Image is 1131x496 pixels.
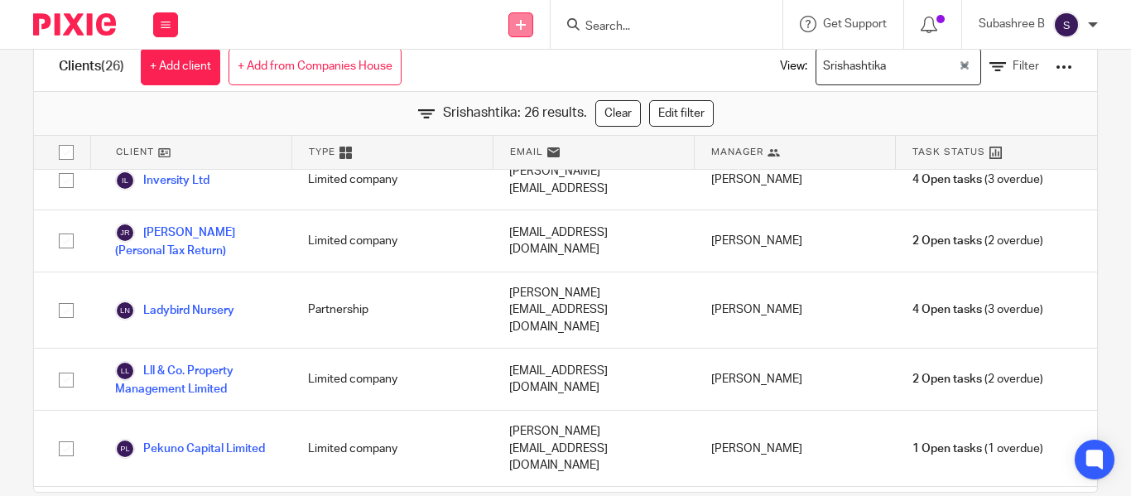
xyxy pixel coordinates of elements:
a: Pekuno Capital Limited [115,439,265,459]
div: Partnership [291,272,493,348]
input: Select all [51,137,82,168]
h1: Clients [59,58,124,75]
span: Email [510,145,543,159]
div: View: [755,42,1072,91]
div: Limited company [291,411,493,486]
span: Manager [711,145,763,159]
a: Lll & Co. Property Management Limited [115,361,275,397]
span: 4 Open tasks [912,301,982,318]
input: Search [584,20,733,35]
div: Limited company [291,210,493,272]
span: Client [116,145,154,159]
span: (2 overdue) [912,371,1043,388]
a: + Add client [141,48,220,85]
a: + Add from Companies House [229,48,402,85]
a: [PERSON_NAME] (Personal Tax Return) [115,223,275,259]
button: Clear Selected [960,60,969,74]
input: Search for option [892,52,956,81]
span: (2 overdue) [912,233,1043,249]
div: [PERSON_NAME][EMAIL_ADDRESS][DOMAIN_NAME] [493,411,694,486]
div: [PERSON_NAME] [695,272,896,348]
span: Type [309,145,335,159]
img: svg%3E [115,361,135,381]
span: 1 Open tasks [912,441,982,457]
img: svg%3E [1053,12,1080,38]
span: 2 Open tasks [912,371,982,388]
div: Limited company [291,349,493,410]
img: Pixie [33,13,116,36]
span: Task Status [912,145,985,159]
span: (3 overdue) [912,301,1043,318]
a: Inversity Ltd [115,171,209,190]
span: Srishashtika: 26 results. [443,104,587,123]
span: (3 overdue) [912,171,1043,188]
img: svg%3E [115,301,135,320]
span: 4 Open tasks [912,171,982,188]
div: [PERSON_NAME][EMAIL_ADDRESS] [493,151,694,209]
div: [PERSON_NAME] [695,411,896,486]
span: (1 overdue) [912,441,1043,457]
div: [PERSON_NAME] [695,151,896,209]
span: Filter [1013,60,1039,72]
a: Ladybird Nursery [115,301,234,320]
a: Edit filter [649,100,714,127]
span: Srishashtika [820,52,890,81]
div: Limited company [291,151,493,209]
div: [PERSON_NAME][EMAIL_ADDRESS][DOMAIN_NAME] [493,272,694,348]
img: svg%3E [115,439,135,459]
div: [PERSON_NAME] [695,349,896,410]
div: [PERSON_NAME] [695,210,896,272]
a: Clear [595,100,641,127]
img: svg%3E [115,171,135,190]
span: (26) [101,60,124,73]
img: svg%3E [115,223,135,243]
div: Search for option [816,48,981,85]
p: Subashree B [979,16,1045,32]
div: [EMAIL_ADDRESS][DOMAIN_NAME] [493,349,694,410]
span: 2 Open tasks [912,233,982,249]
span: Get Support [823,18,887,30]
div: [EMAIL_ADDRESS][DOMAIN_NAME] [493,210,694,272]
